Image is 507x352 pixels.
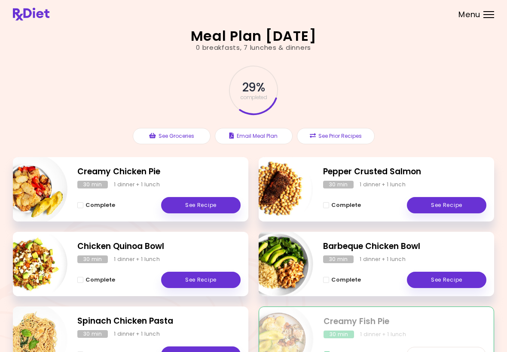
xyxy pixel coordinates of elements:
span: Complete [86,202,115,209]
button: See Groceries [133,128,211,144]
h2: Spinach Chicken Pasta [77,315,241,328]
div: 1 dinner + 1 lunch [360,331,406,338]
div: 1 dinner + 1 lunch [114,330,160,338]
button: Complete - Pepper Crusted Salmon [323,200,361,210]
h2: Creamy Chicken Pie [77,166,241,178]
button: Complete - Creamy Chicken Pie [77,200,115,210]
div: 0 breakfasts , 7 lunches & dinners [196,43,311,53]
div: 30 min [323,181,354,188]
a: See Recipe - Pepper Crusted Salmon [407,197,486,213]
div: 30 min [77,181,108,188]
a: See Recipe - Chicken Quinoa Bowl [161,272,241,288]
span: Menu [458,11,480,18]
span: Complete [331,202,361,209]
div: 30 min [323,255,354,263]
button: Email Meal Plan [215,128,293,144]
h2: Meal Plan [DATE] [191,29,317,43]
h2: Creamy Fish Pie [324,316,486,328]
span: Complete [331,276,361,283]
div: 1 dinner + 1 lunch [114,181,160,188]
a: See Recipe - Creamy Chicken Pie [161,197,241,213]
button: See Prior Recipes [297,128,375,144]
span: completed [240,95,267,100]
h2: Barbeque Chicken Bowl [323,240,486,253]
div: 1 dinner + 1 lunch [114,255,160,263]
div: 30 min [324,331,354,338]
div: 30 min [77,330,108,338]
button: Complete - Barbeque Chicken Bowl [323,275,361,285]
h2: Pepper Crusted Salmon [323,166,486,178]
div: 1 dinner + 1 lunch [360,181,406,188]
span: Complete [86,276,115,283]
img: Info - Barbeque Chicken Bowl [242,228,313,300]
span: 29 % [242,80,264,95]
img: RxDiet [13,8,49,21]
img: Info - Pepper Crusted Salmon [242,154,313,225]
a: See Recipe - Barbeque Chicken Bowl [407,272,486,288]
button: Complete - Chicken Quinoa Bowl [77,275,115,285]
div: 1 dinner + 1 lunch [360,255,406,263]
div: 30 min [77,255,108,263]
h2: Chicken Quinoa Bowl [77,240,241,253]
